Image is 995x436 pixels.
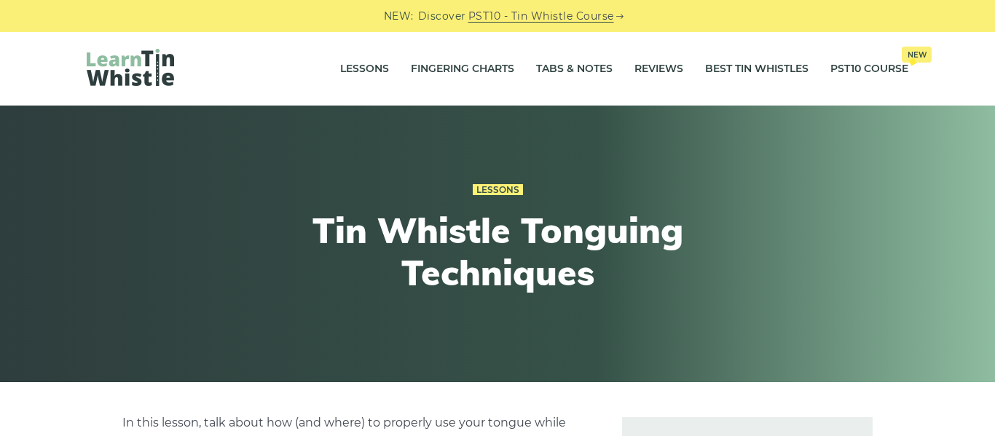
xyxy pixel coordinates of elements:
a: Best Tin Whistles [705,51,809,87]
a: Lessons [340,51,389,87]
a: Lessons [473,184,523,196]
span: New [902,47,932,63]
h1: Tin Whistle Tonguing Techniques [229,210,766,293]
a: Fingering Charts [411,51,514,87]
a: PST10 CourseNew [830,51,908,87]
a: Reviews [634,51,683,87]
img: LearnTinWhistle.com [87,49,174,86]
a: Tabs & Notes [536,51,613,87]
